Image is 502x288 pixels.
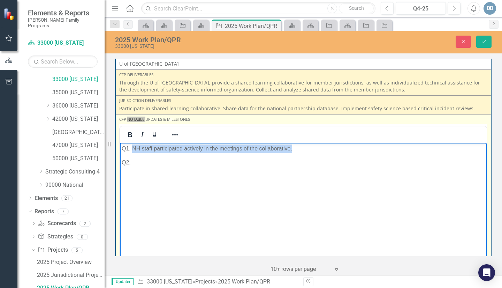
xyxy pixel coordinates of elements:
div: 2025 Jurisdictional Projects Assessment [37,272,105,278]
button: Underline [149,130,160,140]
a: Elements [35,194,58,202]
div: 0 [77,234,88,240]
small: [PERSON_NAME] Family Programs [28,17,98,29]
a: 36000 [US_STATE] [52,102,105,110]
span: Search [349,5,364,11]
button: Bold [124,130,136,140]
a: Projects [38,246,68,254]
a: Scorecards [38,220,76,228]
div: CFP Notable Updates & Milestones [119,117,487,122]
p: Participate in shared learning collaborative. Share data for the national partnership database. I... [119,105,487,112]
a: 50000 [US_STATE] [52,155,105,163]
a: 33000 [US_STATE] [147,278,192,285]
div: 21 [61,195,73,201]
div: 2025 Work Plan/QPR [218,278,270,285]
img: ClearPoint Strategy [3,8,16,20]
a: 2025 Project Overview [35,257,105,268]
a: 47000 [US_STATE] [52,141,105,149]
div: 33000 [US_STATE] [115,44,322,49]
a: 90000 National [45,181,105,189]
span: Elements & Reports [28,9,98,17]
a: 33000 [US_STATE] [28,39,98,47]
div: Q4-25 [398,5,443,13]
span: Updater [112,278,134,285]
div: 2025 Work Plan/QPR [225,22,280,30]
button: Reveal or hide additional toolbar items [169,130,181,140]
div: Open Intercom Messenger [478,264,495,281]
button: Italic [136,130,148,140]
div: 2025 Project Overview [37,259,105,265]
a: 2025 Jurisdictional Projects Assessment [35,269,105,281]
div: Jurisdiction Deliverables [119,98,487,103]
div: CFP Deliverables [119,72,487,77]
a: [GEOGRAPHIC_DATA][US_STATE] [52,128,105,136]
button: Search [339,3,374,13]
iframe: Rich Text Area [120,143,487,265]
a: 33000 [US_STATE] [52,75,105,83]
a: Reports [35,208,54,216]
a: Strategic Consulting 4 [45,168,105,176]
div: 2 [79,221,91,227]
a: 42000 [US_STATE] [52,115,105,123]
button: Q4-25 [396,2,446,15]
a: Projects [195,278,215,285]
button: DD [484,2,496,15]
a: 35000 [US_STATE] [52,89,105,97]
span: U of [GEOGRAPHIC_DATA] [119,60,179,67]
div: 5 [71,247,83,253]
p: Through the U of [GEOGRAPHIC_DATA], provide a shared learning collaborative for member jurisdicti... [119,79,487,93]
div: 2025 Work Plan/QPR [115,36,322,44]
div: » » [137,278,298,286]
input: Search ClearPoint... [141,2,375,15]
input: Search Below... [28,56,98,68]
div: 7 [58,208,69,214]
a: Strategies [38,233,73,241]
